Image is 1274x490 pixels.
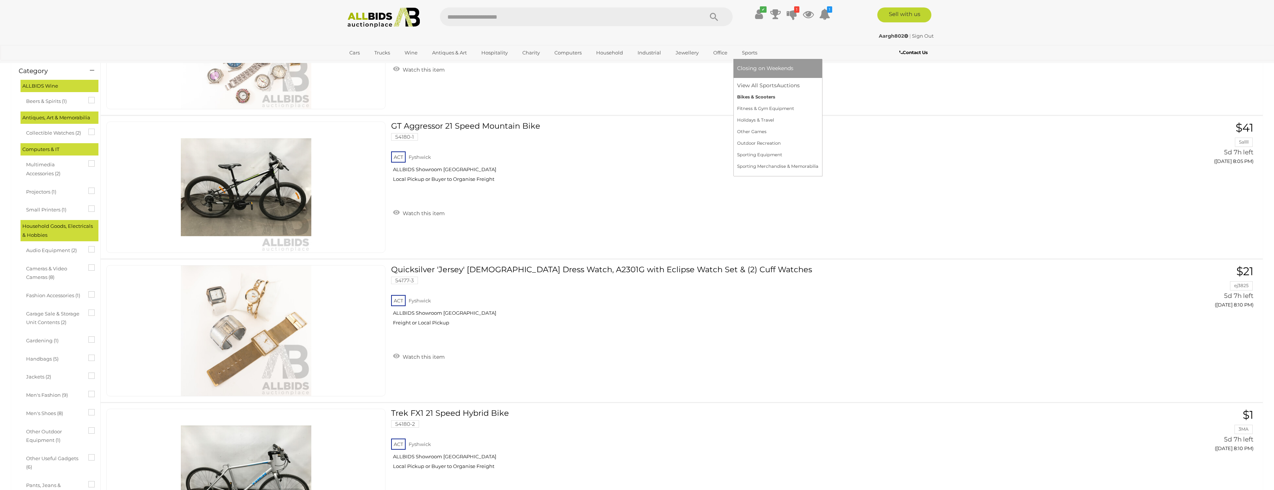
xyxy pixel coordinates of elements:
span: Collectible Watches (2) [26,127,82,137]
a: Watch this item [391,207,447,218]
span: $1 [1243,408,1253,422]
span: Men's Fashion (9) [26,389,82,399]
strong: Aargh802 [879,33,908,39]
span: Handbags (5) [26,353,82,363]
a: $21 ej3825 5d 7h left ([DATE] 8:10 PM) [1075,265,1255,312]
a: Aargh802 [879,33,909,39]
span: Other Outdoor Equipment (1) [26,425,82,445]
a: Watch this item [391,351,447,362]
span: Watch this item [401,210,445,217]
span: Beers & Spirits (1) [26,95,82,106]
span: $41 [1236,121,1253,135]
a: $41 Sallll 5d 7h left ([DATE] 8:05 PM) [1075,122,1255,168]
a: Industrial [633,47,666,59]
span: Watch this item [401,66,445,73]
a: Office [708,47,732,59]
a: 1 [786,7,798,21]
span: Audio Equipment (2) [26,244,82,255]
a: Trucks [369,47,395,59]
div: ALLBIDS Wine [21,80,98,92]
span: Projectors (1) [26,186,82,196]
span: Garage Sale & Storage Unit Contents (2) [26,308,82,327]
span: Small Printers (1) [26,204,82,214]
h4: Category [19,67,79,75]
i: 1 [827,6,832,13]
a: Sports [737,47,762,59]
button: Search [695,7,733,26]
a: Sell with us [877,7,931,22]
span: | [909,33,911,39]
a: 1 [819,7,830,21]
img: 54180-1ay.JPG [181,122,311,252]
i: ✔ [760,6,767,13]
span: $21 [1236,264,1253,278]
span: Watch this item [401,354,445,360]
a: Household [591,47,628,59]
div: Household Goods, Electricals & Hobbies [21,220,98,241]
img: Allbids.com.au [343,7,424,28]
a: Antiques & Art [427,47,472,59]
a: Sign Out [912,33,934,39]
a: Wine [400,47,422,59]
a: Jewellery [671,47,704,59]
span: Cameras & Video Cameras (8) [26,263,82,282]
i: 1 [794,6,799,13]
a: Hospitality [476,47,513,59]
a: Trek FX1 21 Speed Hybrid Bike 54180-2 ACT Fyshwick ALLBIDS Showroom [GEOGRAPHIC_DATA] Local Picku... [397,409,1063,475]
span: Fashion Accessories (1) [26,289,82,300]
a: $1 3MA 5d 7h left ([DATE] 8:10 PM) [1075,409,1255,455]
a: Charity [518,47,545,59]
a: Contact Us [899,48,929,57]
div: Antiques, Art & Memorabilia [21,111,98,124]
div: Computers & IT [21,143,98,156]
a: ✔ [754,7,765,21]
a: Cars [345,47,365,59]
a: Computers [550,47,586,59]
a: Watch this item [391,63,447,75]
span: Men's Shoes (8) [26,407,82,418]
span: Other Useful Gadgets (6) [26,452,82,472]
a: GT Aggressor 21 Speed Mountain Bike 54180-1 ACT Fyshwick ALLBIDS Showroom [GEOGRAPHIC_DATA] Local... [397,122,1063,188]
a: [GEOGRAPHIC_DATA] [345,59,407,71]
b: Contact Us [899,50,928,55]
span: Gardening (1) [26,334,82,345]
span: Jackets (2) [26,371,82,381]
a: Quicksilver 'Jersey' [DEMOGRAPHIC_DATA] Dress Watch, A2301G with Eclipse Watch Set & (2) Cuff Wat... [397,265,1063,332]
img: 54177-3c.JPG [181,266,311,396]
span: Multimedia Accessories (2) [26,158,82,178]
